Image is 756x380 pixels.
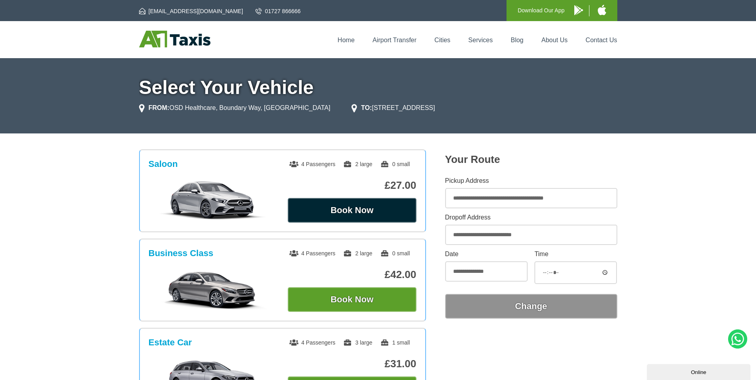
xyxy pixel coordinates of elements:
img: Saloon [153,180,273,220]
h2: Your Route [445,153,617,166]
li: OSD Healthcare, Boundary Way, [GEOGRAPHIC_DATA] [139,103,330,113]
a: Cities [434,37,450,43]
span: 4 Passengers [289,339,336,346]
label: Pickup Address [445,178,617,184]
img: A1 Taxis Android App [574,5,583,15]
a: Blog [511,37,523,43]
iframe: chat widget [647,362,752,380]
a: [EMAIL_ADDRESS][DOMAIN_NAME] [139,7,243,15]
a: 01727 866666 [255,7,301,15]
strong: FROM: [149,104,169,111]
a: Services [468,37,493,43]
img: Business Class [153,270,273,309]
p: £42.00 [288,268,416,281]
p: Download Our App [518,6,565,16]
span: 0 small [380,250,410,257]
label: Date [445,251,528,257]
img: A1 Taxis St Albans LTD [139,31,210,47]
h1: Select Your Vehicle [139,78,617,97]
span: 3 large [343,339,372,346]
p: £27.00 [288,179,416,192]
button: Book Now [288,198,416,223]
span: 1 small [380,339,410,346]
h3: Business Class [149,248,214,259]
li: [STREET_ADDRESS] [351,103,435,113]
span: 2 large [343,250,372,257]
img: A1 Taxis iPhone App [598,5,606,15]
strong: TO: [361,104,372,111]
span: 4 Passengers [289,250,336,257]
span: 0 small [380,161,410,167]
button: Change [445,294,617,319]
label: Time [534,251,617,257]
p: £31.00 [288,358,416,370]
a: Contact Us [585,37,617,43]
span: 4 Passengers [289,161,336,167]
h3: Saloon [149,159,178,169]
a: About Us [542,37,568,43]
span: 2 large [343,161,372,167]
h3: Estate Car [149,337,192,348]
a: Home [338,37,355,43]
a: Airport Transfer [373,37,416,43]
button: Book Now [288,287,416,312]
label: Dropoff Address [445,214,617,221]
